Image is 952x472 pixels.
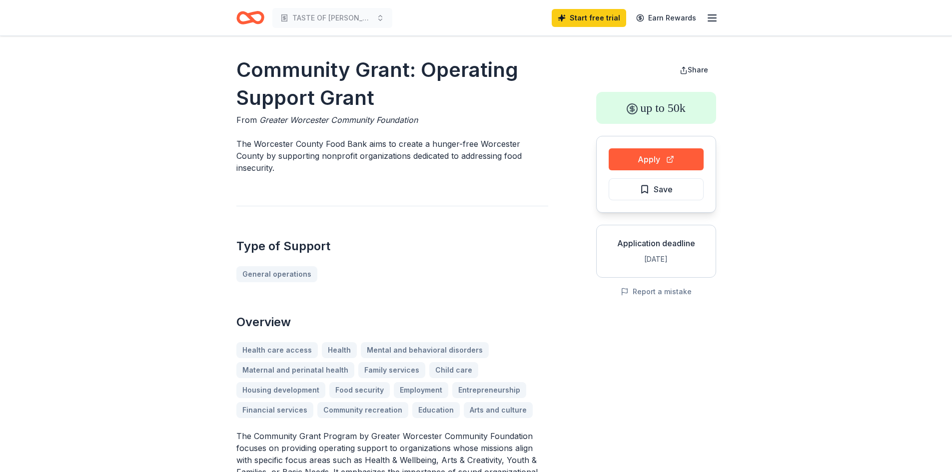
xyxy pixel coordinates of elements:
[596,92,716,124] div: up to 50k
[688,65,708,74] span: Share
[236,6,264,29] a: Home
[605,237,708,249] div: Application deadline
[552,9,626,27] a: Start free trial
[672,60,716,80] button: Share
[236,138,548,174] p: The Worcester County Food Bank aims to create a hunger-free Worcester County by supporting nonpro...
[236,114,548,126] div: From
[605,253,708,265] div: [DATE]
[609,148,704,170] button: Apply
[621,286,692,298] button: Report a mistake
[236,266,317,282] a: General operations
[272,8,392,28] button: TASTE OF [PERSON_NAME]
[292,12,372,24] span: TASTE OF [PERSON_NAME]
[609,178,704,200] button: Save
[654,183,673,196] span: Save
[236,238,548,254] h2: Type of Support
[259,115,418,125] span: Greater Worcester Community Foundation
[630,9,702,27] a: Earn Rewards
[236,314,548,330] h2: Overview
[236,56,548,112] h1: Community Grant: Operating Support Grant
